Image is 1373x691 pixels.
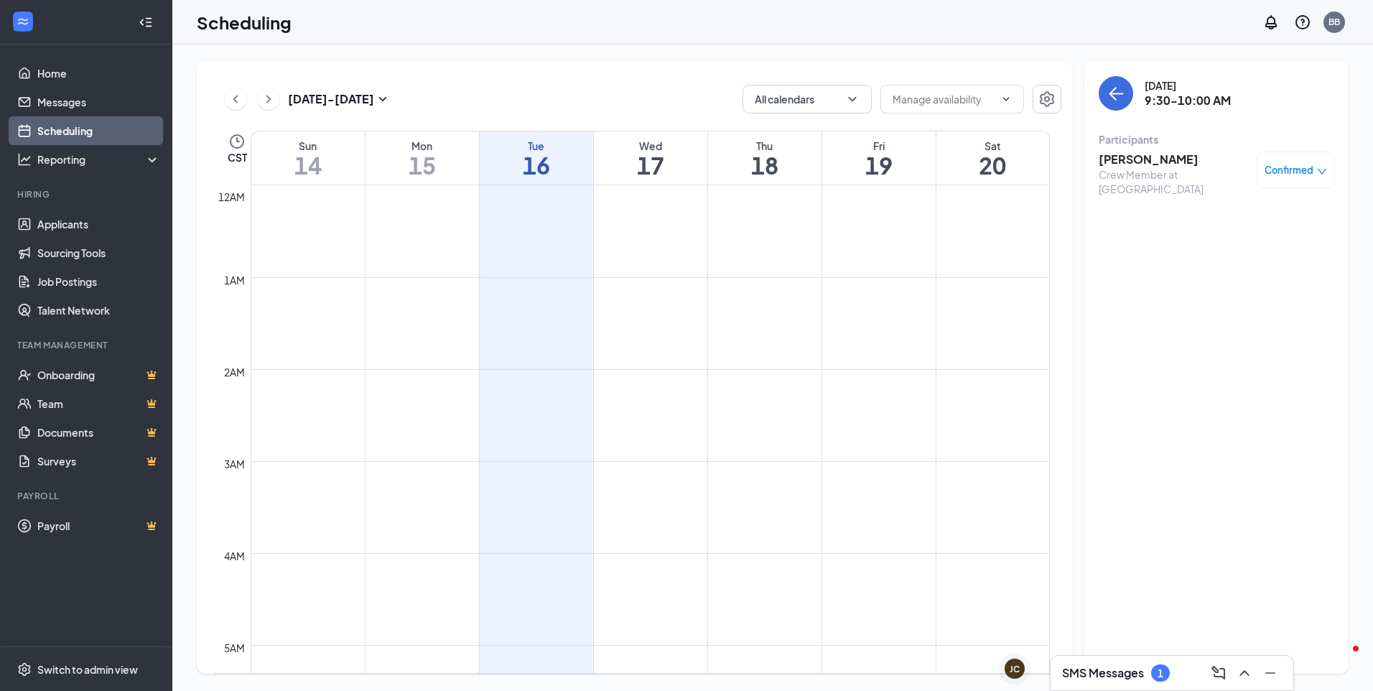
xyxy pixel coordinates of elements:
[251,139,365,153] div: Sun
[1317,167,1327,177] span: down
[480,153,593,177] h1: 16
[708,131,822,185] a: September 18, 2025
[1262,14,1280,31] svg: Notifications
[1207,662,1230,685] button: ComposeMessage
[936,139,1050,153] div: Sat
[251,131,365,185] a: September 14, 2025
[37,267,160,296] a: Job Postings
[37,389,160,418] a: TeamCrown
[594,131,707,185] a: September 17, 2025
[221,364,248,380] div: 2am
[17,662,32,677] svg: Settings
[37,152,161,167] div: Reporting
[37,361,160,389] a: OnboardingCrown
[197,10,292,34] h1: Scheduling
[822,139,936,153] div: Fri
[251,153,365,177] h1: 14
[37,418,160,447] a: DocumentsCrown
[1210,664,1227,682] svg: ComposeMessage
[1033,85,1061,113] button: Settings
[37,88,160,116] a: Messages
[1099,152,1249,167] h3: [PERSON_NAME]
[261,91,276,108] svg: ChevronRight
[37,116,160,145] a: Scheduling
[1038,91,1056,108] svg: Settings
[845,92,860,106] svg: ChevronDown
[37,210,160,238] a: Applicants
[1328,16,1340,28] div: BB
[1145,78,1231,93] div: [DATE]
[228,133,246,150] svg: Clock
[17,188,157,200] div: Hiring
[37,662,138,677] div: Switch to admin view
[37,511,160,540] a: PayrollCrown
[1145,93,1231,108] h3: 9:30-10:00 AM
[1010,663,1020,675] div: JC
[708,139,822,153] div: Thu
[822,153,936,177] h1: 19
[1294,14,1311,31] svg: QuestionInfo
[215,189,248,205] div: 12am
[221,640,248,656] div: 5am
[822,131,936,185] a: September 19, 2025
[1259,662,1282,685] button: Minimize
[221,456,248,472] div: 3am
[37,296,160,325] a: Talent Network
[37,238,160,267] a: Sourcing Tools
[1107,85,1125,102] svg: ArrowLeft
[225,88,246,110] button: ChevronLeft
[1000,93,1012,105] svg: ChevronDown
[1062,665,1144,681] h3: SMS Messages
[1233,662,1256,685] button: ChevronUp
[374,91,391,108] svg: SmallChevronDown
[228,91,243,108] svg: ChevronLeft
[1262,664,1279,682] svg: Minimize
[37,59,160,88] a: Home
[221,272,248,288] div: 1am
[594,139,707,153] div: Wed
[936,131,1050,185] a: September 20, 2025
[16,14,30,29] svg: WorkstreamLogo
[893,91,995,107] input: Manage availability
[1158,667,1163,680] div: 1
[366,153,479,177] h1: 15
[1265,163,1313,177] span: Confirmed
[366,131,479,185] a: September 15, 2025
[139,15,153,29] svg: Collapse
[221,548,248,564] div: 4am
[1099,132,1334,147] div: Participants
[480,131,593,185] a: September 16, 2025
[17,152,32,167] svg: Analysis
[594,153,707,177] h1: 17
[1099,76,1133,111] button: back-button
[228,150,247,164] span: CST
[288,91,374,107] h3: [DATE] - [DATE]
[1324,642,1359,677] iframe: Intercom live chat
[17,339,157,351] div: Team Management
[1236,664,1253,682] svg: ChevronUp
[936,153,1050,177] h1: 20
[743,85,872,113] button: All calendarsChevronDown
[37,447,160,476] a: SurveysCrown
[480,139,593,153] div: Tue
[366,139,479,153] div: Mon
[17,490,157,502] div: Payroll
[708,153,822,177] h1: 18
[258,88,279,110] button: ChevronRight
[1099,167,1249,196] div: Crew Member at [GEOGRAPHIC_DATA]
